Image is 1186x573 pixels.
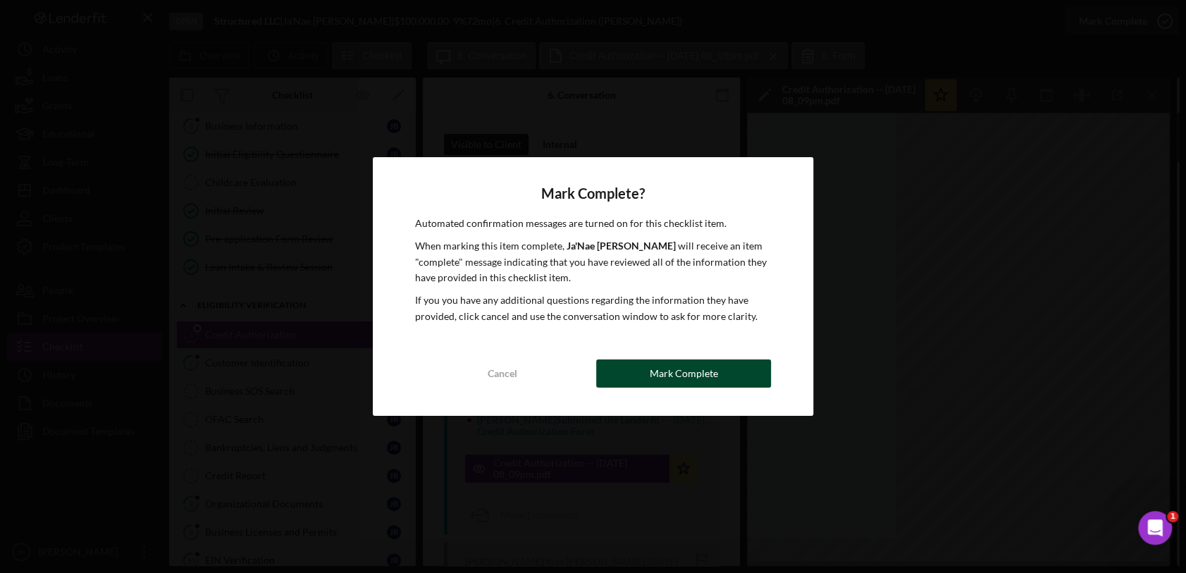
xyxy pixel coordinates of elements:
button: Cancel [415,359,589,388]
button: Mark Complete [596,359,770,388]
p: When marking this item complete, will receive an item "complete" message indicating that you have... [415,238,771,285]
div: Mark Complete [650,359,718,388]
iframe: Intercom live chat [1138,511,1172,545]
p: If you you have any additional questions regarding the information they have provided, click canc... [415,292,771,324]
div: Cancel [488,359,517,388]
span: 1 [1167,511,1178,522]
h4: Mark Complete? [415,185,771,202]
p: Automated confirmation messages are turned on for this checklist item. [415,216,771,231]
b: Ja'Nae [PERSON_NAME] [567,240,676,252]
